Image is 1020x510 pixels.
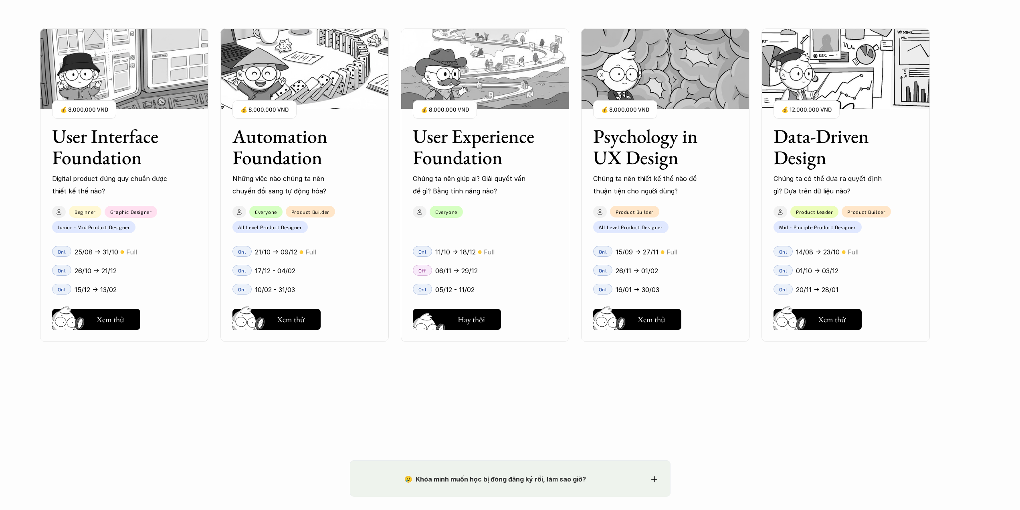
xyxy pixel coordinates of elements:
[774,306,862,330] a: Xem thử
[52,309,140,330] button: Xem thử
[782,104,832,115] p: 💰 12,000,000 VND
[638,314,665,325] h5: Xem thử
[796,265,838,277] p: 01/10 -> 03/12
[667,246,677,258] p: Full
[458,314,485,325] h5: Hay thôi
[232,126,357,168] h3: Automation Foundation
[255,284,295,296] p: 10/02 - 31/03
[601,104,649,115] p: 💰 8,000,000 VND
[599,268,607,273] p: Onl
[238,286,246,292] p: Onl
[774,126,898,168] h3: Data-Driven Design
[413,126,537,168] h3: User Experience Foundation
[52,126,176,168] h3: User Interface Foundation
[660,249,665,255] p: 🟡
[616,265,658,277] p: 26/11 -> 01/02
[232,306,321,330] a: Xem thử
[238,249,246,254] p: Onl
[413,306,501,330] a: Hay thôi
[110,209,152,215] p: Graphic Designer
[232,309,321,330] button: Xem thử
[478,249,482,255] p: 🟡
[418,249,427,254] p: Onl
[52,173,168,197] p: Digital product đúng quy chuẩn được thiết kế thế nào?
[413,173,529,197] p: Chúng ta nên giúp ai? Giải quyết vấn đề gì? Bằng tính năng nào?
[299,249,303,255] p: 🟡
[818,314,846,325] h5: Xem thử
[779,268,788,273] p: Onl
[120,249,124,255] p: 🟡
[599,224,663,230] p: All Level Product Designer
[779,249,788,254] p: Onl
[779,224,856,230] p: Mid - Pinciple Product Designer
[435,209,457,215] p: Everyone
[418,286,427,292] p: Onl
[593,126,717,168] h3: Psychology in UX Design
[435,284,475,296] p: 05/12 - 11/02
[418,268,426,273] p: Off
[291,209,329,215] p: Product Builder
[484,246,495,258] p: Full
[413,309,501,330] button: Hay thôi
[255,209,277,215] p: Everyone
[847,209,885,215] p: Product Builder
[774,173,890,197] p: Chúng ta có thể đưa ra quyết định gì? Dựa trên dữ liệu nào?
[404,475,586,483] strong: 😢 Khóa mình muốn học bị đóng đăng ký rồi, làm sao giờ?
[599,286,607,292] p: Onl
[616,284,659,296] p: 16/01 -> 30/03
[232,173,349,197] p: Những việc nào chúng ta nên chuyển đổi sang tự động hóa?
[52,306,140,330] a: Xem thử
[435,265,478,277] p: 06/11 -> 29/12
[60,104,108,115] p: 💰 8,000,000 VND
[255,246,297,258] p: 21/10 -> 09/12
[796,284,838,296] p: 20/11 -> 28/01
[238,268,246,273] p: Onl
[421,104,469,115] p: 💰 8,000,000 VND
[255,265,295,277] p: 17/12 - 04/02
[796,246,840,258] p: 14/08 -> 23/10
[305,246,316,258] p: Full
[75,209,96,215] p: Beginner
[616,246,658,258] p: 15/09 -> 27/11
[842,249,846,255] p: 🟡
[796,209,833,215] p: Product Leader
[75,265,117,277] p: 26/10 -> 21/12
[599,249,607,254] p: Onl
[779,286,788,292] p: Onl
[126,246,137,258] p: Full
[97,314,124,325] h5: Xem thử
[435,246,476,258] p: 11/10 -> 18/12
[616,209,654,215] p: Product Builder
[75,246,118,258] p: 25/08 -> 31/10
[593,306,681,330] a: Xem thử
[593,309,681,330] button: Xem thử
[593,173,709,197] p: Chúng ta nên thiết kế thế nào để thuận tiện cho người dùng?
[238,224,302,230] p: All Level Product Designer
[848,246,858,258] p: Full
[58,224,130,230] p: Junior - Mid Product Designer
[240,104,289,115] p: 💰 8,000,000 VND
[774,309,862,330] button: Xem thử
[75,284,117,296] p: 15/12 -> 13/02
[277,314,305,325] h5: Xem thử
